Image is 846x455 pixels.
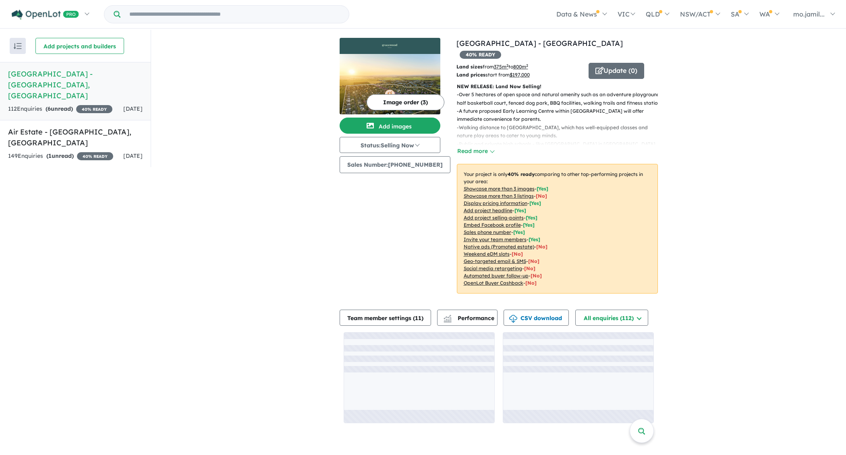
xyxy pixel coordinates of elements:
[340,38,440,114] a: Gracewood Estate - Mallala LogoGracewood Estate - Mallala
[504,310,569,326] button: CSV download
[8,104,112,114] div: 112 Enquir ies
[46,152,74,159] strong: ( unread)
[457,124,664,140] p: - Walking distance to [GEOGRAPHIC_DATA], which has well-equipped classes and nature play areas to...
[508,171,535,177] b: 40 % ready
[123,105,143,112] span: [DATE]
[464,200,527,206] u: Display pricing information
[460,51,501,59] span: 40 % READY
[526,215,537,221] span: [ Yes ]
[48,105,51,112] span: 6
[457,147,495,156] button: Read more
[526,63,528,68] sup: 2
[464,193,534,199] u: Showcase more than 3 listings
[464,251,510,257] u: Weekend eDM slots
[46,105,73,112] strong: ( unread)
[464,207,512,213] u: Add project headline
[12,10,79,20] img: Openlot PRO Logo White
[343,41,437,51] img: Gracewood Estate - Mallala Logo
[509,315,517,323] img: download icon
[506,63,508,68] sup: 2
[464,215,524,221] u: Add project selling-points
[457,140,664,157] p: - Public and private high schools - like [GEOGRAPHIC_DATA] in [GEOGRAPHIC_DATA][PERSON_NAME] and ...
[456,64,483,70] b: Land sizes
[456,71,583,79] p: start from
[14,43,22,49] img: sort.svg
[464,186,535,192] u: Showcase more than 3 images
[529,200,541,206] span: [ Yes ]
[445,314,494,322] span: Performance
[524,265,535,271] span: [No]
[536,193,547,199] span: [ No ]
[77,152,113,160] span: 40 % READY
[529,236,540,242] span: [ Yes ]
[457,91,664,107] p: - Over 5 hectares of open space and natural amenity such as an adventure playground, half basketb...
[122,6,347,23] input: Try estate name, suburb, builder or developer
[464,280,523,286] u: OpenLot Buyer Cashback
[123,152,143,159] span: [DATE]
[415,314,421,322] span: 11
[464,236,527,242] u: Invite your team members
[464,244,534,250] u: Native ads (Promoted estate)
[340,156,450,173] button: Sales Number:[PHONE_NUMBER]
[457,107,664,124] p: - A future proposed Early Learning Centre within [GEOGRAPHIC_DATA] will offer immediate convenien...
[575,310,648,326] button: All enquiries (112)
[525,280,537,286] span: [No]
[508,64,528,70] span: to
[444,315,451,319] img: line-chart.svg
[523,222,535,228] span: [ Yes ]
[8,151,113,161] div: 149 Enquir ies
[340,54,440,114] img: Gracewood Estate - Mallala
[48,152,52,159] span: 1
[340,137,440,153] button: Status:Selling Now
[513,229,525,235] span: [ Yes ]
[8,68,143,101] h5: [GEOGRAPHIC_DATA] - [GEOGRAPHIC_DATA] , [GEOGRAPHIC_DATA]
[537,186,548,192] span: [ Yes ]
[340,118,440,134] button: Add images
[512,251,523,257] span: [No]
[464,265,522,271] u: Social media retargeting
[8,126,143,148] h5: Air Estate - [GEOGRAPHIC_DATA] , [GEOGRAPHIC_DATA]
[444,317,452,323] img: bar-chart.svg
[457,83,658,91] p: NEW RELEASE: Land Now Selling!
[35,38,124,54] button: Add projects and builders
[457,164,658,294] p: Your project is only comparing to other top-performing projects in your area: - - - - - - - - - -...
[536,244,547,250] span: [No]
[510,72,530,78] u: $ 197,000
[464,222,521,228] u: Embed Facebook profile
[464,258,526,264] u: Geo-targeted email & SMS
[528,258,539,264] span: [No]
[793,10,825,18] span: mo.jamil...
[340,310,431,326] button: Team member settings (11)
[464,229,511,235] u: Sales phone number
[531,273,542,279] span: [No]
[76,105,112,113] span: 40 % READY
[367,94,444,110] button: Image order (3)
[437,310,498,326] button: Performance
[494,64,508,70] u: 375 m
[464,273,529,279] u: Automated buyer follow-up
[589,63,644,79] button: Update (0)
[513,64,528,70] u: 800 m
[456,63,583,71] p: from
[514,207,526,213] span: [ Yes ]
[456,72,485,78] b: Land prices
[456,39,623,48] a: [GEOGRAPHIC_DATA] - [GEOGRAPHIC_DATA]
